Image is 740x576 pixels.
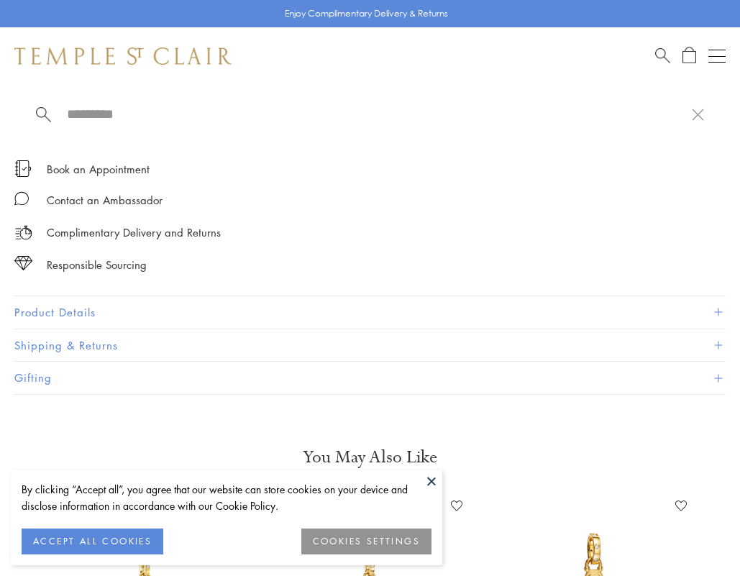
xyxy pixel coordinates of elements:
[22,529,163,554] button: ACCEPT ALL COOKIES
[47,161,150,177] a: Book an Appointment
[14,160,32,177] img: icon_appointment.svg
[285,6,448,21] p: Enjoy Complimentary Delivery & Returns
[14,256,32,270] img: icon_sourcing.svg
[36,446,704,469] h3: You May Also Like
[682,47,696,65] a: Open Shopping Bag
[47,256,147,274] div: Responsible Sourcing
[14,47,232,65] img: Temple St. Clair
[47,191,163,209] div: Contact an Ambassador
[14,224,32,242] img: icon_delivery.svg
[14,191,29,206] img: MessageIcon-01_2.svg
[14,329,726,362] button: Shipping & Returns
[708,47,726,65] button: Open navigation
[301,529,431,554] button: COOKIES SETTINGS
[668,508,726,562] iframe: Gorgias live chat messenger
[655,47,670,65] a: Search
[22,481,431,514] div: By clicking “Accept all”, you agree that our website can store cookies on your device and disclos...
[47,224,221,242] p: Complimentary Delivery and Returns
[14,362,726,394] button: Gifting
[14,296,726,329] button: Product Details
